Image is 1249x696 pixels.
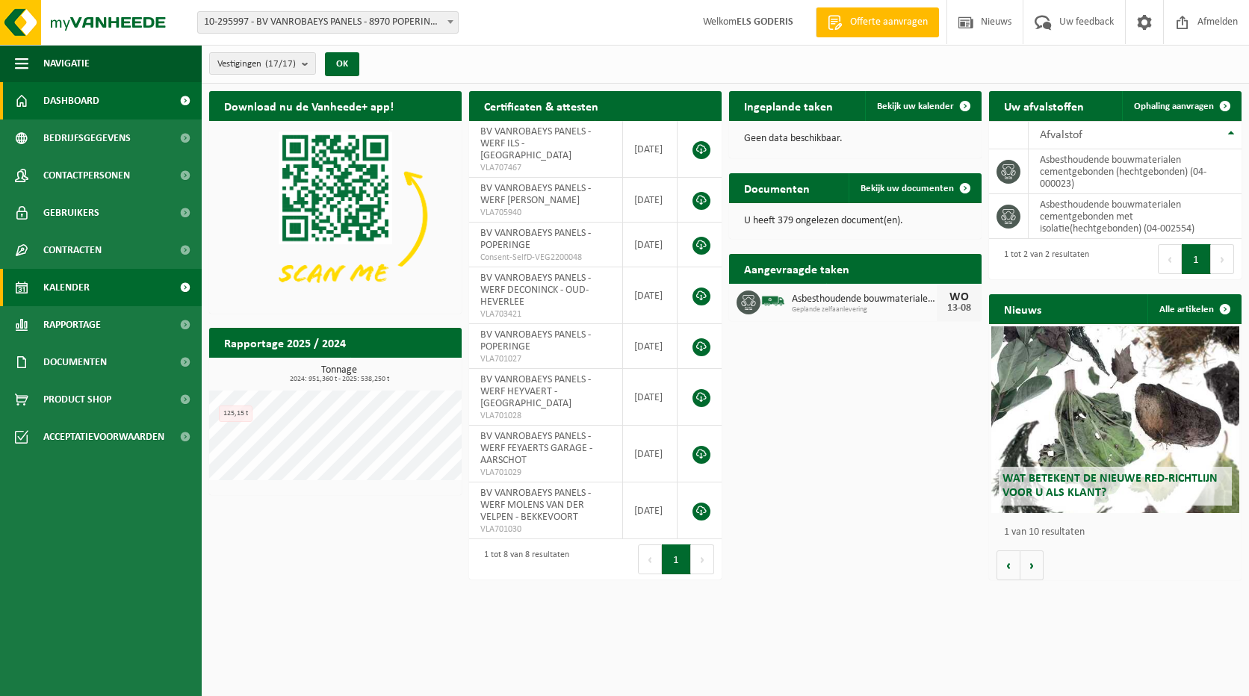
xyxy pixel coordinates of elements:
[480,273,591,308] span: BV VANROBAEYS PANELS - WERF DECONINCK - OUD-HEVERLEE
[1040,129,1082,141] span: Afvalstof
[744,134,967,144] p: Geen data beschikbaar.
[217,365,462,383] h3: Tonnage
[1122,91,1240,121] a: Ophaling aanvragen
[1211,244,1234,274] button: Next
[1029,149,1242,194] td: asbesthoudende bouwmaterialen cementgebonden (hechtgebonden) (04-000023)
[480,431,592,466] span: BV VANROBAEYS PANELS - WERF FEYAERTS GARAGE - AARSCHOT
[43,157,130,194] span: Contactpersonen
[997,550,1020,580] button: Vorige
[480,410,611,422] span: VLA701028
[623,369,678,426] td: [DATE]
[691,544,714,574] button: Next
[623,223,678,267] td: [DATE]
[480,126,591,161] span: BV VANROBAEYS PANELS - WERF ILS - [GEOGRAPHIC_DATA]
[480,488,591,523] span: BV VANROBAEYS PANELS - WERF MOLENS VAN DER VELPEN - BEKKEVOORT
[729,91,848,120] h2: Ingeplande taken
[43,418,164,456] span: Acceptatievoorwaarden
[209,52,316,75] button: Vestigingen(17/17)
[623,482,678,539] td: [DATE]
[209,328,361,357] h2: Rapportage 2025 / 2024
[989,91,1099,120] h2: Uw afvalstoffen
[991,326,1239,513] a: Wat betekent de nieuwe RED-richtlijn voor u als klant?
[760,288,786,314] img: BL-SO-LV
[1182,244,1211,274] button: 1
[198,12,458,33] span: 10-295997 - BV VANROBAEYS PANELS - 8970 POPERINGE, BENELUXLAAN 12
[43,119,131,157] span: Bedrijfsgegevens
[729,173,825,202] h2: Documenten
[219,406,252,422] div: 125,15 t
[1020,550,1044,580] button: Volgende
[217,53,296,75] span: Vestigingen
[816,7,939,37] a: Offerte aanvragen
[1004,527,1234,538] p: 1 van 10 resultaten
[265,59,296,69] count: (17/17)
[944,303,974,314] div: 13-08
[197,11,459,34] span: 10-295997 - BV VANROBAEYS PANELS - 8970 POPERINGE, BENELUXLAAN 12
[209,121,462,311] img: Download de VHEPlus App
[477,543,569,576] div: 1 tot 8 van 8 resultaten
[480,523,611,535] span: VLA701030
[638,544,662,574] button: Previous
[623,267,678,324] td: [DATE]
[350,357,460,387] a: Bekijk rapportage
[729,254,864,283] h2: Aangevraagde taken
[43,269,90,306] span: Kalender
[43,306,101,344] span: Rapportage
[217,376,462,383] span: 2024: 951,360 t - 2025: 538,250 t
[744,216,967,226] p: U heeft 379 ongelezen document(en).
[480,353,611,365] span: VLA701027
[43,194,99,232] span: Gebruikers
[480,329,591,352] span: BV VANROBAEYS PANELS - POPERINGE
[480,183,591,206] span: BV VANROBAEYS PANELS - WERF [PERSON_NAME]
[480,374,591,409] span: BV VANROBAEYS PANELS - WERF HEYVAERT - [GEOGRAPHIC_DATA]
[43,344,107,381] span: Documenten
[480,162,611,174] span: VLA707467
[43,232,102,269] span: Contracten
[480,207,611,219] span: VLA705940
[1002,473,1218,499] span: Wat betekent de nieuwe RED-richtlijn voor u als klant?
[209,91,409,120] h2: Download nu de Vanheede+ app!
[43,381,111,418] span: Product Shop
[861,184,954,193] span: Bekijk uw documenten
[325,52,359,76] button: OK
[997,243,1089,276] div: 1 tot 2 van 2 resultaten
[480,308,611,320] span: VLA703421
[43,45,90,82] span: Navigatie
[1134,102,1214,111] span: Ophaling aanvragen
[1029,194,1242,239] td: asbesthoudende bouwmaterialen cementgebonden met isolatie(hechtgebonden) (04-002554)
[623,178,678,223] td: [DATE]
[989,294,1056,323] h2: Nieuws
[469,91,613,120] h2: Certificaten & attesten
[480,252,611,264] span: Consent-SelfD-VEG2200048
[944,291,974,303] div: WO
[623,121,678,178] td: [DATE]
[1158,244,1182,274] button: Previous
[43,82,99,119] span: Dashboard
[737,16,793,28] strong: ELS GODERIS
[1147,294,1240,324] a: Alle artikelen
[846,15,932,30] span: Offerte aanvragen
[792,293,937,305] span: Asbesthoudende bouwmaterialen cementgebonden (hechtgebonden)
[623,324,678,369] td: [DATE]
[480,467,611,479] span: VLA701029
[792,305,937,314] span: Geplande zelfaanlevering
[623,426,678,482] td: [DATE]
[877,102,954,111] span: Bekijk uw kalender
[480,228,591,251] span: BV VANROBAEYS PANELS - POPERINGE
[849,173,980,203] a: Bekijk uw documenten
[865,91,980,121] a: Bekijk uw kalender
[662,544,691,574] button: 1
